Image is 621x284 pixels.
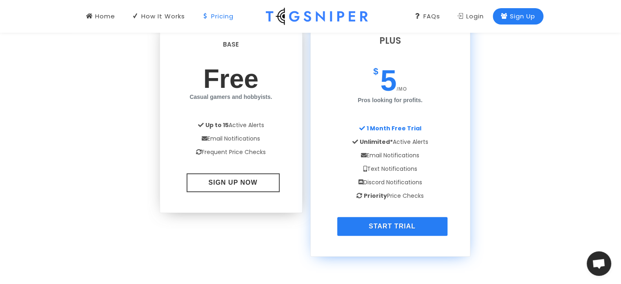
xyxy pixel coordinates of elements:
div: Login [457,12,484,21]
strong: Unlimited* [360,138,393,146]
li: Active Alerts [172,119,290,132]
a: Open chat [587,251,611,276]
li: Email Notifications [323,149,458,162]
div: Free [172,56,290,112]
a: Sign Up Now [187,173,280,192]
p: Pros looking for profits. [323,95,458,105]
div: Sign Up [501,12,535,21]
a: Start Trial [337,217,447,236]
strong: 1 Month Free Trial [367,124,421,132]
div: How It Works [132,12,185,21]
li: Active Alerts [323,135,458,149]
a: Sign Up [493,8,543,25]
div: Home [86,12,115,21]
div: Pricing [202,12,234,21]
p: Casual gamers and hobbyists. [172,92,290,102]
strong: Up to 15 [205,121,229,129]
li: Email Notifications [172,132,290,145]
li: Discord Notifications [323,176,458,189]
strong: Priority [364,192,387,200]
div: FAQs [414,12,440,21]
div: 5 [323,56,458,116]
li: Price Checks [323,189,458,203]
li: Frequent Price Checks [172,145,290,159]
li: Text Notifications [323,162,458,176]
span: /mo [396,86,407,92]
h3: Base [172,40,290,49]
span: $ [373,67,378,76]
